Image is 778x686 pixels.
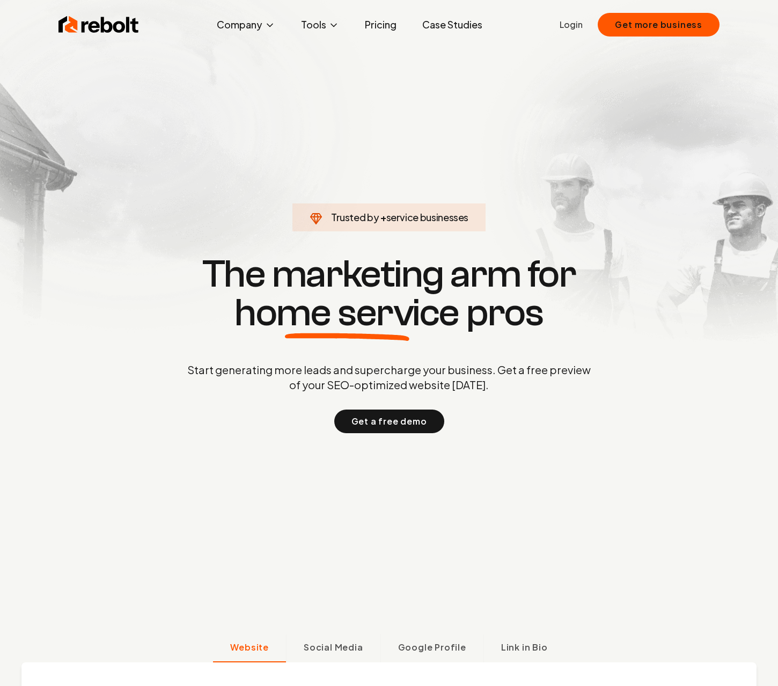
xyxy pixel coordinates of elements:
span: + [380,211,386,223]
a: Case Studies [414,14,491,35]
span: Social Media [304,641,363,654]
a: Login [560,18,583,31]
button: Link in Bio [483,634,565,662]
span: Google Profile [398,641,466,654]
span: home service [234,294,459,332]
button: Tools [292,14,348,35]
button: Google Profile [380,634,483,662]
span: Link in Bio [501,641,548,654]
span: Trusted by [331,211,379,223]
span: service businesses [386,211,469,223]
button: Company [208,14,284,35]
button: Get a free demo [334,410,444,433]
a: Pricing [356,14,405,35]
button: Website [213,634,286,662]
button: Get more business [598,13,720,37]
button: Social Media [286,634,380,662]
span: Website [230,641,269,654]
h1: The marketing arm for pros [131,255,647,332]
img: Rebolt Logo [58,14,139,35]
p: Start generating more leads and supercharge your business. Get a free preview of your SEO-optimiz... [185,362,593,392]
